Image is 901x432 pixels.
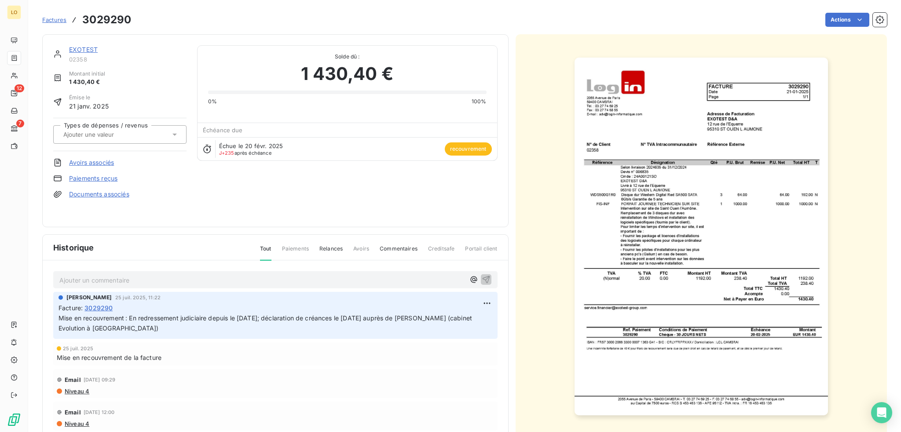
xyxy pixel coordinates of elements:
[69,56,187,63] span: 02358
[69,94,109,102] span: Émise le
[465,245,497,260] span: Portail client
[428,245,455,260] span: Creditsafe
[84,303,113,312] span: 3029290
[445,142,492,156] span: recouvrement
[380,245,418,260] span: Commentaires
[208,53,487,61] span: Solde dû :
[53,242,94,254] span: Historique
[69,190,129,199] a: Documents associés
[7,413,21,427] img: Logo LeanPay
[69,46,98,53] a: EXOTEST
[65,409,81,416] span: Email
[69,174,117,183] a: Paiements reçus
[260,245,271,261] span: Tout
[42,15,66,24] a: Factures
[871,402,892,423] div: Open Intercom Messenger
[208,98,217,105] span: 0%
[115,295,161,300] span: 25 juil. 2025, 11:22
[69,102,109,111] span: 21 janv. 2025
[825,13,869,27] button: Actions
[65,376,81,383] span: Email
[7,5,21,19] div: LO
[472,98,487,105] span: 100%
[69,78,105,87] span: 1 430,40 €
[16,120,24,127] span: 7
[219,150,271,156] span: après échéance
[63,346,93,351] span: 25 juil. 2025
[57,353,161,362] span: Mise en recouvrement de la facture
[84,410,115,415] span: [DATE] 12:00
[203,127,243,134] span: Échéance due
[64,420,89,427] span: Niveau 4
[219,142,283,149] span: Échue le 20 févr. 2025
[319,245,343,260] span: Relances
[69,158,114,167] a: Avoirs associés
[575,58,828,415] img: invoice_thumbnail
[353,245,369,260] span: Avoirs
[62,131,151,138] input: Ajouter une valeur
[69,70,105,78] span: Montant initial
[59,303,83,312] span: Facture :
[82,12,131,28] h3: 3029290
[59,314,474,332] span: Mise en recouvrement : En redressement judiciaire depuis le [DATE]; déclaration de créances le [D...
[42,16,66,23] span: Factures
[282,245,309,260] span: Paiements
[15,84,24,92] span: 12
[84,377,116,382] span: [DATE] 09:29
[219,150,234,156] span: J+235
[301,61,393,87] span: 1 430,40 €
[64,388,89,395] span: Niveau 4
[66,294,112,301] span: [PERSON_NAME]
